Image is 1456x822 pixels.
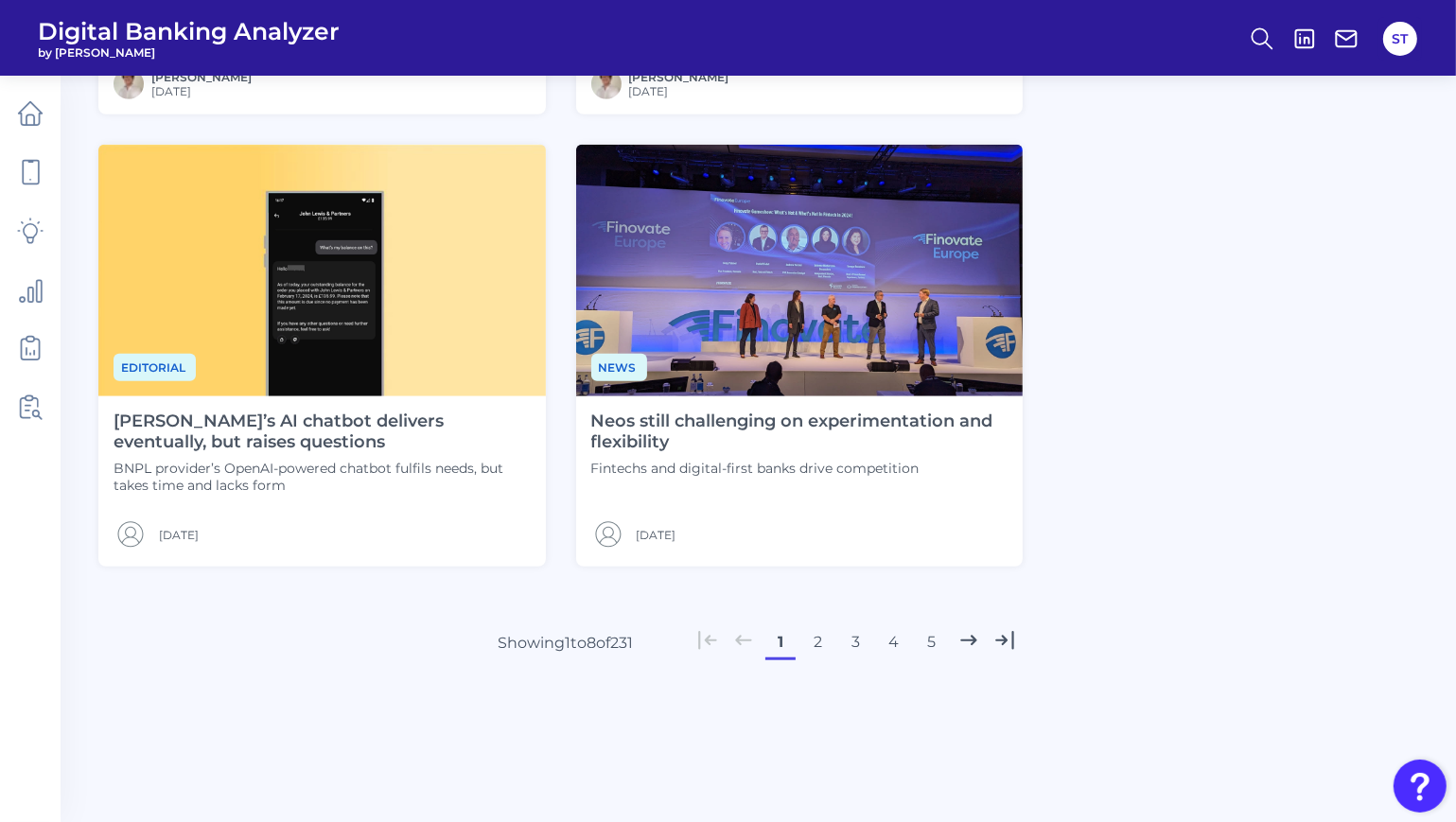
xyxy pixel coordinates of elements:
[114,358,196,376] a: Editorial
[114,411,531,452] h4: [PERSON_NAME]’s AI chatbot delivers eventually, but raises questions
[38,17,340,45] span: Digital Banking Analyzer
[114,354,196,381] span: Editorial
[591,69,622,99] img: MIchael McCaw
[1383,22,1417,56] button: ST
[498,634,633,652] div: Showing 1 to 8 of 231
[917,627,947,657] button: 5
[637,528,676,542] span: [DATE]
[591,411,1009,452] h4: Neos still challenging on experimentation and flexibility
[98,145,546,396] img: klarnamain.png
[159,528,199,542] span: [DATE]
[114,69,144,99] img: MIchael McCaw
[576,145,1024,396] img: PXL_20240227_172429890.jpg
[765,627,796,657] button: 1
[803,627,833,657] button: 2
[1394,760,1447,813] button: Open Resource Center
[591,358,647,376] a: News
[879,627,909,657] button: 4
[591,460,1009,477] p: Fintechs and digital-first banks drive competition
[841,627,871,657] button: 3
[151,84,252,98] span: [DATE]
[151,70,252,84] a: [PERSON_NAME]
[629,84,729,98] span: [DATE]
[38,45,340,60] span: by [PERSON_NAME]
[629,70,729,84] a: [PERSON_NAME]
[591,354,647,381] span: News
[114,460,531,494] p: BNPL provider’s OpenAI-powered chatbot fulfils needs, but takes time and lacks form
